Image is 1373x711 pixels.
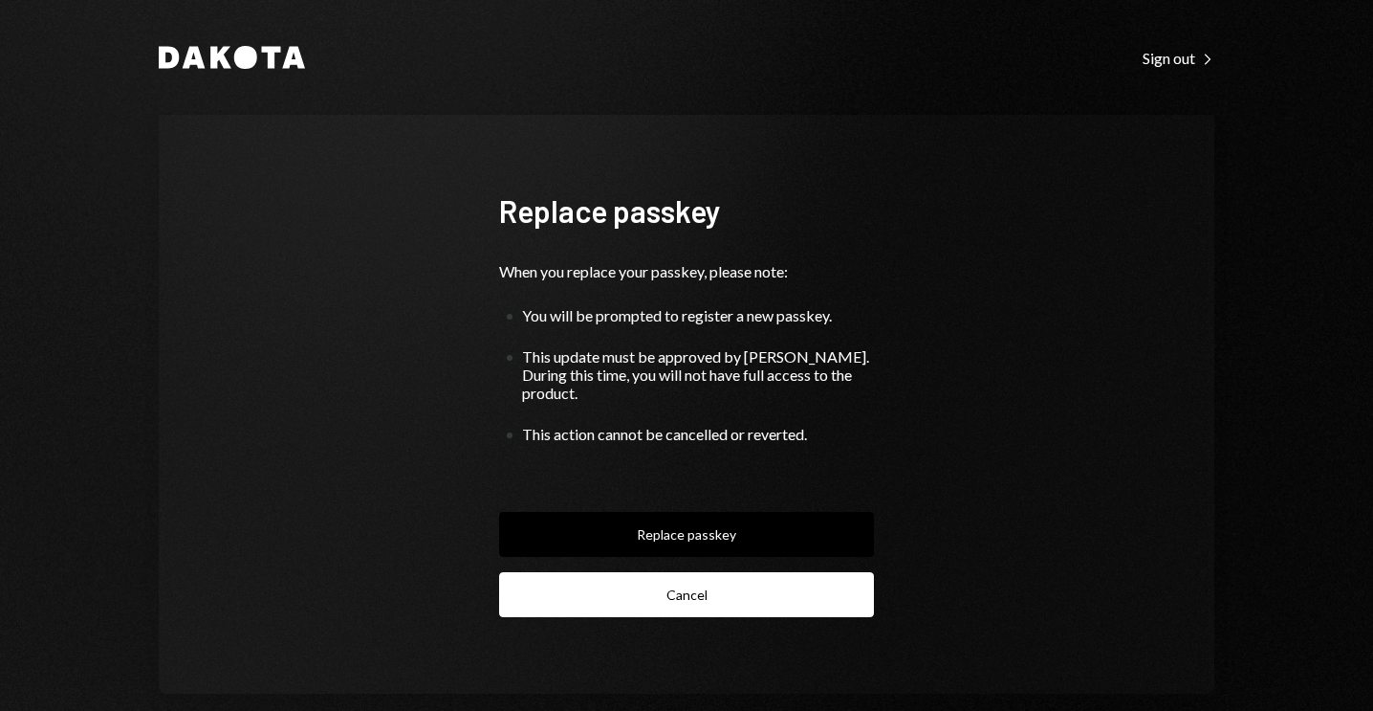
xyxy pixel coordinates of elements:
[522,347,874,402] div: This update must be approved by [PERSON_NAME]. During this time, you will not have full access to...
[1143,49,1214,68] div: Sign out
[499,512,874,557] button: Replace passkey
[522,425,874,443] div: This action cannot be cancelled or reverted.
[522,306,874,324] div: You will be prompted to register a new passkey.
[499,260,874,283] div: When you replace your passkey, please note:
[499,191,874,230] h1: Replace passkey
[1143,47,1214,68] a: Sign out
[499,572,874,617] button: Cancel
